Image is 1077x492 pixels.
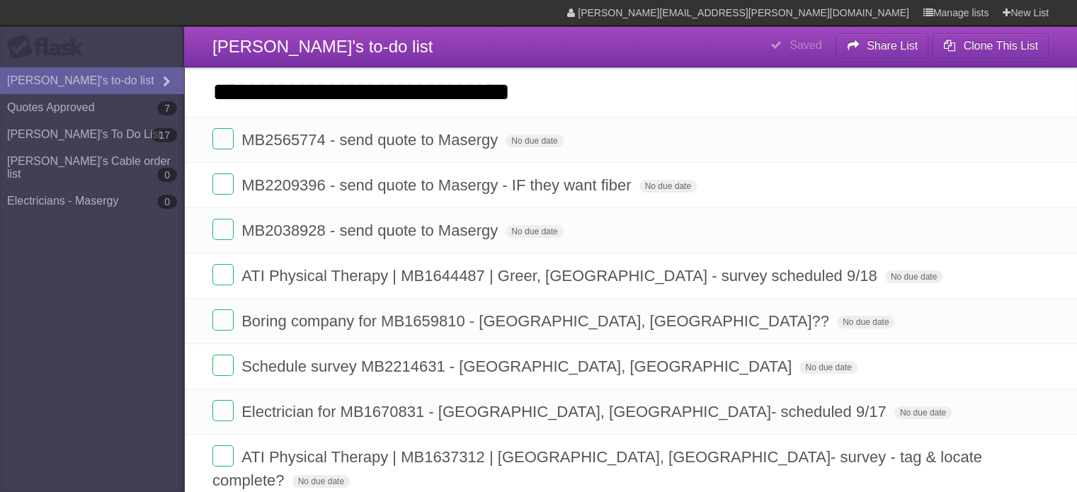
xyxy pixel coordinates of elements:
b: 0 [157,168,177,182]
span: ATI Physical Therapy | MB1637312 | [GEOGRAPHIC_DATA], [GEOGRAPHIC_DATA]- survey - tag & locate co... [212,448,982,489]
label: Done [212,400,234,421]
div: Flask [7,35,92,60]
label: Done [212,219,234,240]
span: No due date [292,475,350,488]
span: ATI Physical Therapy | MB1644487 | Greer, [GEOGRAPHIC_DATA] - survey scheduled 9/18 [241,267,881,285]
label: Done [212,264,234,285]
span: MB2038928 - send quote to Masergy [241,222,501,239]
label: Done [212,128,234,149]
b: 7 [157,101,177,115]
span: No due date [639,180,697,193]
button: Clone This List [932,33,1049,59]
label: Done [212,309,234,331]
label: Done [212,355,234,376]
b: Share List [867,40,918,52]
span: No due date [506,135,563,147]
b: Saved [790,39,821,51]
label: Done [212,445,234,467]
span: MB2565774 - send quote to Masergy [241,131,501,149]
span: No due date [799,361,857,374]
span: MB2209396 - send quote to Masergy - IF they want fiber [241,176,634,194]
span: Schedule survey MB2214631 - [GEOGRAPHIC_DATA], [GEOGRAPHIC_DATA] [241,357,795,375]
span: Boring company for MB1659810 - [GEOGRAPHIC_DATA], [GEOGRAPHIC_DATA]?? [241,312,833,330]
b: 0 [157,195,177,209]
span: Electrician for MB1670831 - [GEOGRAPHIC_DATA], [GEOGRAPHIC_DATA]- scheduled 9/17 [241,403,889,421]
span: No due date [506,225,563,238]
button: Share List [836,33,929,59]
span: No due date [837,316,894,328]
span: No due date [885,270,942,283]
b: 17 [152,128,177,142]
label: Done [212,173,234,195]
span: [PERSON_NAME]'s to-do list [212,37,433,56]
b: Clone This List [963,40,1038,52]
span: No due date [894,406,952,419]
